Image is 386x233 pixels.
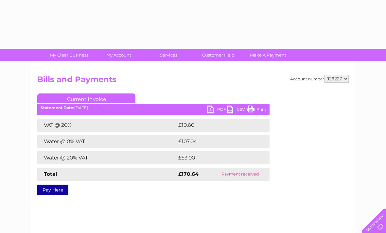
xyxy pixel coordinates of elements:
a: Print [247,106,266,115]
a: Current Invoice [37,93,135,103]
h2: Bills and Payments [37,75,349,87]
a: Customer Help [191,49,245,61]
td: £53.00 [177,151,256,164]
strong: £170.64 [178,171,199,177]
td: Water @ 0% VAT [37,135,177,148]
a: CSV [227,106,247,115]
a: PDF [207,106,227,115]
a: Services [142,49,196,61]
a: Pay Here [37,185,68,195]
strong: Total [44,171,57,177]
div: [DATE] [37,106,270,110]
td: Payment received [211,168,270,181]
div: Account number [290,75,349,83]
a: My Account [92,49,146,61]
td: Water @ 20% VAT [37,151,177,164]
td: £10.60 [177,119,256,132]
a: My Clear Business [42,49,96,61]
td: £107.04 [177,135,257,148]
a: Make A Payment [241,49,295,61]
td: VAT @ 20% [37,119,177,132]
b: Statement Date: [41,105,74,110]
